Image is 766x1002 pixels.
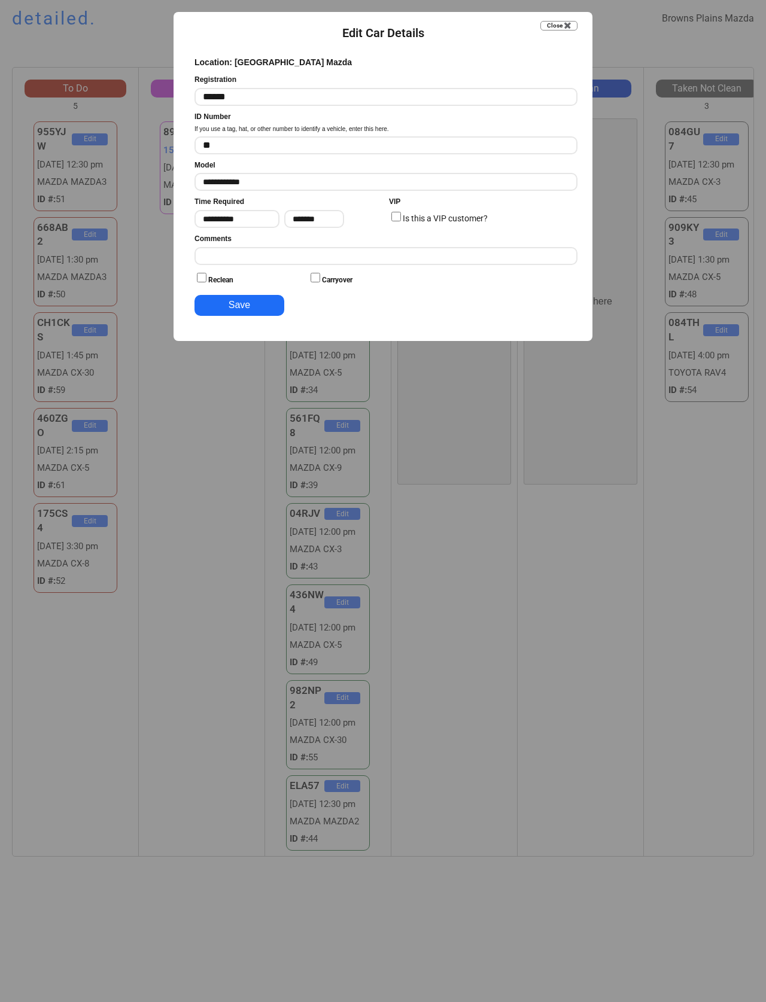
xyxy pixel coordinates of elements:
[194,75,236,85] div: Registration
[540,21,577,31] button: Close ✖️
[403,214,488,223] label: Is this a VIP customer?
[194,234,232,244] div: Comments
[194,197,244,207] div: Time Required
[194,295,284,316] button: Save
[342,25,424,41] div: Edit Car Details
[389,197,400,207] div: VIP
[194,112,231,122] div: ID Number
[322,276,352,284] label: Carryover
[194,160,215,170] div: Model
[208,276,233,284] label: Reclean
[194,125,389,133] div: If you use a tag, hat, or other number to identify a vehicle, enter this here.
[194,57,352,69] div: Location: [GEOGRAPHIC_DATA] Mazda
